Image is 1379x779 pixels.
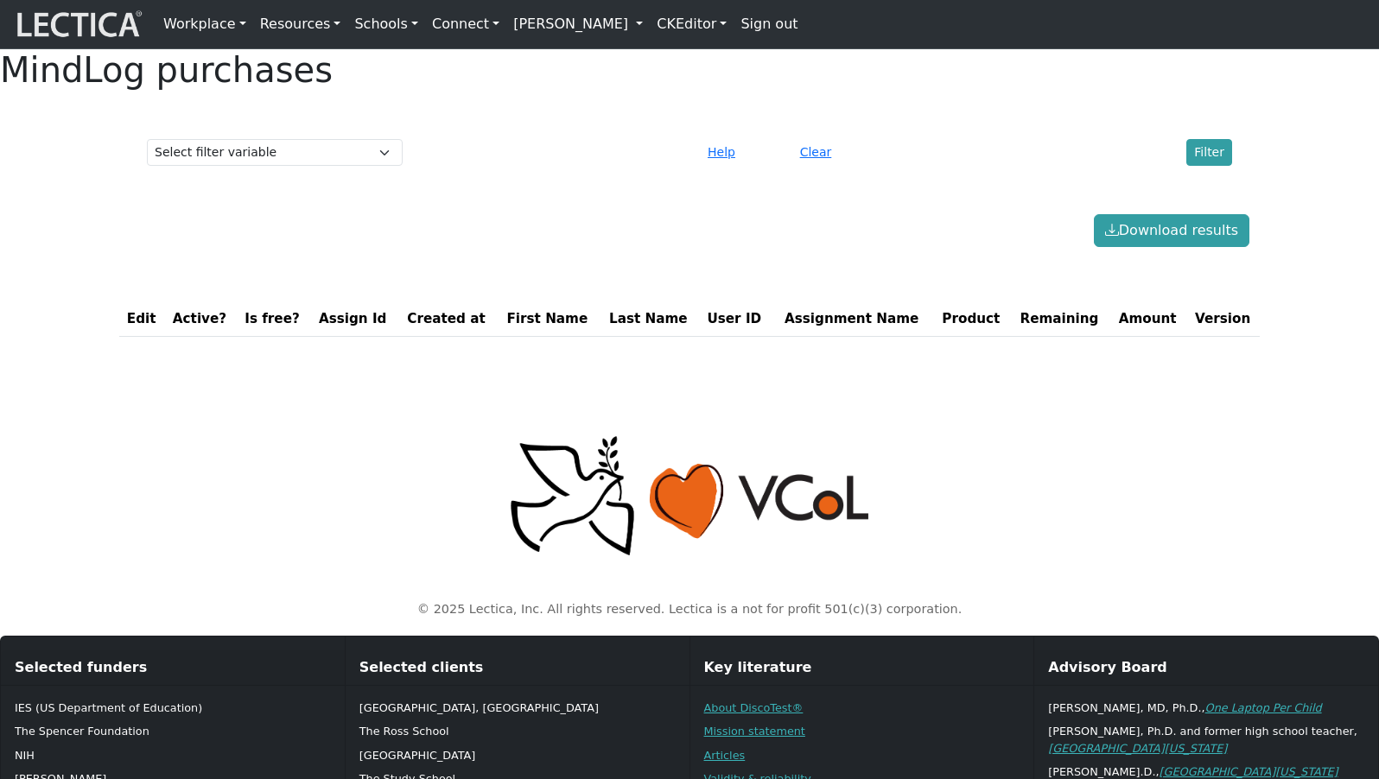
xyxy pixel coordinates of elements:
a: Mission statement [704,725,805,738]
a: One Laptop Per Child [1205,701,1322,714]
a: Sign out [734,7,804,41]
th: Is free? [236,302,309,336]
p: [GEOGRAPHIC_DATA] [359,747,676,763]
th: Remaining [1009,302,1109,336]
th: Product [933,302,1010,336]
p: IES (US Department of Education) [15,700,331,716]
p: [GEOGRAPHIC_DATA], [GEOGRAPHIC_DATA] [359,700,676,716]
a: Help [700,143,743,160]
th: Edit [119,302,163,336]
a: CKEditor [650,7,734,41]
th: Last Name [599,302,698,336]
a: [GEOGRAPHIC_DATA][US_STATE] [1160,765,1338,778]
div: Selected clients [346,650,689,686]
div: Selected funders [1,650,345,686]
p: [PERSON_NAME], Ph.D. and former high school teacher, [1048,723,1364,756]
a: Articles [704,749,746,762]
img: lecticalive [13,8,143,41]
a: Workplace [156,7,253,41]
a: [PERSON_NAME] [506,7,650,41]
p: The Ross School [359,723,676,739]
th: Assignment Name [771,302,933,336]
a: Schools [347,7,425,41]
a: Resources [253,7,348,41]
th: First Name [496,302,599,336]
button: Clear [792,139,840,166]
div: Advisory Board [1034,650,1378,686]
img: Peace, love, VCoL [505,434,874,559]
button: Help [700,139,743,166]
p: The Spencer Foundation [15,723,331,739]
th: Created at [397,302,496,336]
div: Key literature [690,650,1034,686]
th: Amount [1109,302,1186,336]
p: [PERSON_NAME], MD, Ph.D., [1048,700,1364,716]
a: Connect [425,7,506,41]
p: NIH [15,747,331,763]
a: About DiscoTest® [704,701,804,714]
th: Version [1185,302,1260,336]
button: Filter [1186,139,1232,166]
th: Active? [163,302,235,336]
th: User ID [698,302,771,336]
a: [GEOGRAPHIC_DATA][US_STATE] [1048,742,1227,755]
th: Assign Id [308,302,397,336]
p: © 2025 Lectica, Inc. All rights reserved. Lectica is a not for profit 501(c)(3) corporation. [130,600,1249,619]
button: Download results [1094,214,1249,247]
